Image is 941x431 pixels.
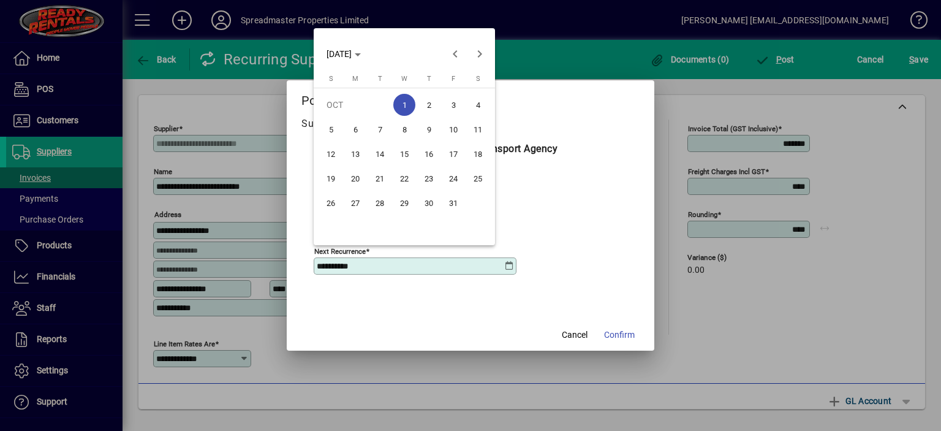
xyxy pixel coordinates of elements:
button: Thu Oct 30 2025 [417,191,441,215]
span: 29 [393,192,415,214]
button: Thu Oct 02 2025 [417,93,441,117]
span: 3 [442,94,464,116]
span: 5 [320,118,342,140]
button: Thu Oct 23 2025 [417,166,441,191]
span: 6 [344,118,366,140]
button: Thu Oct 09 2025 [417,117,441,142]
span: 10 [442,118,464,140]
span: 17 [442,143,464,165]
span: 8 [393,118,415,140]
span: 23 [418,167,440,189]
button: Sat Oct 18 2025 [466,142,490,166]
span: F [452,75,455,83]
button: Sat Oct 04 2025 [466,93,490,117]
span: 14 [369,143,391,165]
span: 18 [467,143,489,165]
button: Tue Oct 07 2025 [368,117,392,142]
button: Thu Oct 16 2025 [417,142,441,166]
span: 21 [369,167,391,189]
button: Mon Oct 27 2025 [343,191,368,215]
button: Fri Oct 31 2025 [441,191,466,215]
button: Tue Oct 14 2025 [368,142,392,166]
span: 12 [320,143,342,165]
span: 26 [320,192,342,214]
button: Fri Oct 17 2025 [441,142,466,166]
button: Wed Oct 29 2025 [392,191,417,215]
button: Tue Oct 28 2025 [368,191,392,215]
span: 31 [442,192,464,214]
span: 28 [369,192,391,214]
span: T [427,75,431,83]
span: 25 [467,167,489,189]
span: 4 [467,94,489,116]
button: Sun Oct 19 2025 [319,166,343,191]
span: 2 [418,94,440,116]
span: 30 [418,192,440,214]
span: 13 [344,143,366,165]
button: Next month [467,42,492,66]
button: Mon Oct 20 2025 [343,166,368,191]
span: 11 [467,118,489,140]
button: Mon Oct 06 2025 [343,117,368,142]
span: 19 [320,167,342,189]
span: 15 [393,143,415,165]
button: Sun Oct 26 2025 [319,191,343,215]
button: Sat Oct 11 2025 [466,117,490,142]
span: S [476,75,480,83]
button: Choose month and year [322,43,366,65]
span: 27 [344,192,366,214]
button: Fri Oct 03 2025 [441,93,466,117]
button: Sun Oct 05 2025 [319,117,343,142]
button: Wed Oct 22 2025 [392,166,417,191]
span: S [329,75,333,83]
button: Wed Oct 08 2025 [392,117,417,142]
button: Tue Oct 21 2025 [368,166,392,191]
button: Fri Oct 10 2025 [441,117,466,142]
span: W [401,75,407,83]
button: Wed Oct 01 2025 [392,93,417,117]
span: T [378,75,382,83]
button: Mon Oct 13 2025 [343,142,368,166]
button: Sun Oct 12 2025 [319,142,343,166]
button: Fri Oct 24 2025 [441,166,466,191]
span: 16 [418,143,440,165]
span: 7 [369,118,391,140]
span: M [352,75,358,83]
span: 1 [393,94,415,116]
span: 22 [393,167,415,189]
span: [DATE] [327,49,352,59]
button: Previous month [443,42,467,66]
span: 20 [344,167,366,189]
button: Sat Oct 25 2025 [466,166,490,191]
button: Wed Oct 15 2025 [392,142,417,166]
span: 24 [442,167,464,189]
td: OCT [319,93,392,117]
span: 9 [418,118,440,140]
